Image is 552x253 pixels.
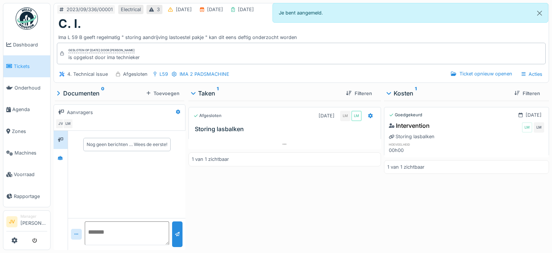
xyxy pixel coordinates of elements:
div: Afgesloten [123,71,148,78]
h6: hoeveelheid [389,142,439,147]
sup: 1 [415,89,417,98]
div: Toevoegen [143,88,183,98]
div: IMA 2 PADSMACHINE [180,71,229,78]
div: Goedgekeurd [389,112,422,118]
div: LM [63,119,73,129]
button: Close [531,3,548,23]
div: Filteren [511,88,543,98]
a: Onderhoud [3,77,50,99]
span: Onderhoud [14,84,47,91]
div: 1 van 1 zichtbaar [192,156,229,163]
h1: C. I. [58,17,81,31]
div: Ticket opnieuw openen [448,69,515,79]
span: Agenda [12,106,47,113]
div: [DATE] [238,6,254,13]
div: LM [351,111,362,121]
div: 3 [157,6,160,13]
div: Gesloten op [DATE] door [PERSON_NAME] [68,48,135,53]
a: Agenda [3,99,50,120]
li: [PERSON_NAME] [20,214,47,230]
span: Rapportage [14,193,47,200]
div: 00h00 [389,147,439,154]
img: Badge_color-CXgf-gQk.svg [16,7,38,30]
div: Intervention [389,121,430,130]
div: is opgelost door ima technieker [68,54,140,61]
li: JV [6,216,17,227]
div: L59 [159,71,168,78]
div: [DATE] [176,6,192,13]
a: Zones [3,120,50,142]
sup: 1 [217,89,219,98]
div: LM [340,111,351,121]
div: Filteren [343,88,375,98]
div: Ima L 59 B geeft regelmatig " storing aandrijving lastoestel pakje " kan dit eens deftig onderzoc... [58,31,544,41]
a: Tickets [3,55,50,77]
span: Voorraad [14,171,47,178]
span: Zones [12,128,47,135]
a: Machines [3,142,50,163]
div: Nog geen berichten … Wees de eerste! [87,141,167,148]
div: Documenten [57,89,143,98]
div: Acties [518,69,546,80]
div: Electrical [121,6,141,13]
a: JV Manager[PERSON_NAME] [6,214,47,231]
div: [DATE] [207,6,223,13]
div: Manager [20,214,47,219]
div: Afgesloten [193,113,222,119]
span: Tickets [14,63,47,70]
div: 1 van 1 zichtbaar [387,163,425,171]
div: [DATE] [526,111,542,119]
sup: 0 [101,89,104,98]
div: Storing lasbalken [389,133,435,140]
div: [DATE] [319,112,335,119]
a: Rapportage [3,185,50,207]
h3: Storing lasbalken [195,126,377,133]
div: Kosten [387,89,509,98]
div: Aanvragers [67,109,93,116]
span: Dashboard [13,41,47,48]
div: LM [522,122,532,133]
span: Machines [14,149,47,156]
div: 2023/09/336/00001 [67,6,113,13]
div: JV [55,119,66,129]
a: Voorraad [3,164,50,185]
div: LM [534,122,544,133]
div: Je bent aangemeld. [272,3,549,23]
div: 4. Technical issue [67,71,108,78]
div: Taken [191,89,340,98]
a: Dashboard [3,34,50,55]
